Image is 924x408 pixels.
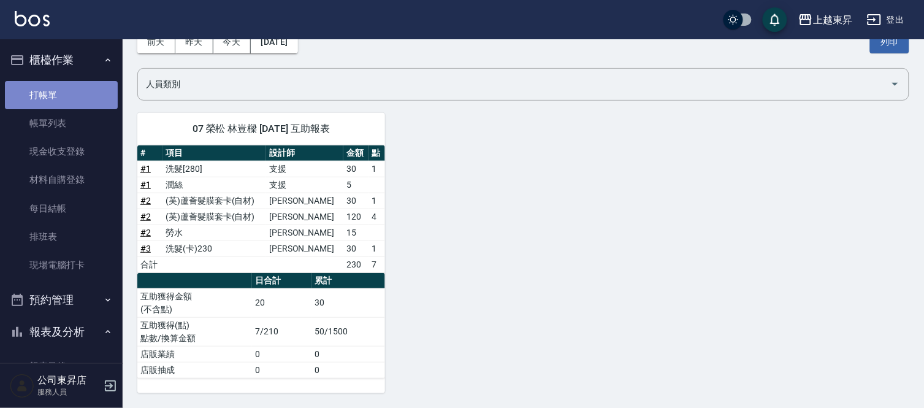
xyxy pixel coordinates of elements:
a: 帳單列表 [5,109,118,137]
a: #2 [140,196,151,206]
a: 現金收支登錄 [5,137,118,166]
span: 07 榮松 林豈樑 [DATE] 互助報表 [152,123,370,135]
a: 材料自購登錄 [5,166,118,194]
p: 服務人員 [37,387,100,398]
button: 登出 [862,9,909,31]
h5: 公司東昇店 [37,374,100,387]
a: 報表目錄 [5,352,118,380]
button: 今天 [213,31,251,53]
button: 預約管理 [5,284,118,316]
input: 人員名稱 [143,74,885,95]
td: [PERSON_NAME] [266,209,343,225]
button: Open [885,74,905,94]
a: 打帳單 [5,81,118,109]
td: 0 [311,346,384,362]
th: 累計 [311,273,384,289]
td: [PERSON_NAME] [266,225,343,241]
td: 20 [252,288,311,317]
td: 30 [343,241,368,256]
td: 洗髮(卡)230 [162,241,266,256]
td: 洗髮[280] [162,161,266,177]
button: 上越東昇 [793,7,857,33]
td: 合計 [137,256,162,272]
td: 0 [252,346,311,362]
a: #2 [140,228,151,237]
a: 排班表 [5,223,118,251]
td: 互助獲得金額 (不含點) [137,288,252,317]
button: 列印 [870,31,909,53]
a: #1 [140,164,151,174]
td: 1 [369,241,385,256]
img: Logo [15,11,50,26]
th: 設計師 [266,145,343,161]
button: 報表及分析 [5,316,118,348]
td: 120 [343,209,368,225]
td: [PERSON_NAME] [266,193,343,209]
button: 前天 [137,31,175,53]
td: 30 [311,288,384,317]
table: a dense table [137,273,385,379]
td: (芙)蘆薈髮膜套卡(自材) [162,209,266,225]
td: 店販抽成 [137,362,252,378]
td: 0 [311,362,384,378]
td: 30 [343,161,368,177]
td: 5 [343,177,368,193]
td: 支援 [266,177,343,193]
a: 每日結帳 [5,194,118,223]
td: 店販業績 [137,346,252,362]
button: 櫃檯作業 [5,44,118,76]
td: 4 [369,209,385,225]
img: Person [10,374,34,398]
td: 互助獲得(點) 點數/換算金額 [137,317,252,346]
th: 項目 [162,145,266,161]
td: 7 [369,256,385,272]
table: a dense table [137,145,385,273]
td: 7/210 [252,317,311,346]
a: #3 [140,244,151,253]
td: 0 [252,362,311,378]
th: 金額 [343,145,368,161]
td: 勞水 [162,225,266,241]
td: (芙)蘆薈髮膜套卡(自材) [162,193,266,209]
button: 昨天 [175,31,213,53]
td: [PERSON_NAME] [266,241,343,256]
td: 15 [343,225,368,241]
button: [DATE] [251,31,297,53]
td: 230 [343,256,368,272]
td: 支援 [266,161,343,177]
a: 現場電腦打卡 [5,251,118,279]
td: 1 [369,193,385,209]
a: #1 [140,180,151,190]
td: 1 [369,161,385,177]
td: 50/1500 [311,317,384,346]
th: # [137,145,162,161]
a: #2 [140,212,151,221]
td: 30 [343,193,368,209]
th: 點 [369,145,385,161]
td: 潤絲 [162,177,266,193]
button: save [763,7,787,32]
th: 日合計 [252,273,311,289]
div: 上越東昇 [813,12,852,28]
